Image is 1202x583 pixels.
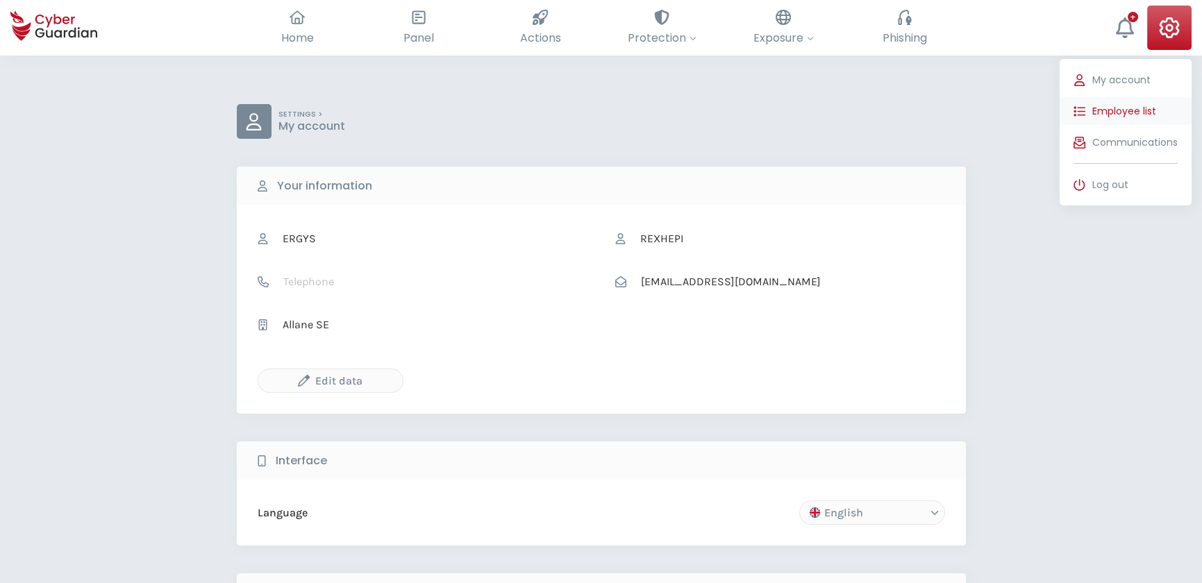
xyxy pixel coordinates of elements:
[520,29,561,47] span: Actions
[844,6,966,50] button: Phishing
[1060,66,1192,94] button: My account
[883,29,927,47] span: Phishing
[1060,128,1192,156] button: Communications
[1147,6,1192,50] button: My accountEmployee listCommunicationsLog out
[1092,73,1151,87] span: My account
[1092,135,1178,150] span: Communications
[628,29,696,47] span: Protection
[723,6,844,50] button: Exposure
[1060,171,1192,198] button: Log out
[480,6,601,50] button: Actions
[278,110,345,119] p: SETTINGS >
[276,453,327,469] b: Interface
[278,119,345,133] p: My account
[601,6,723,50] button: Protection
[358,6,480,50] button: Panel
[258,506,308,520] p: Language
[1128,12,1138,22] div: +
[281,29,314,47] span: Home
[269,372,392,389] div: Edit data
[1060,97,1192,125] button: Employee list
[403,29,434,47] span: Panel
[276,269,587,295] input: Telephone
[237,6,358,50] button: Home
[1092,104,1156,119] span: Employee list
[277,178,372,194] b: Your information
[753,29,814,47] span: Exposure
[1092,178,1128,192] span: Log out
[810,500,820,525] img: /static/media/gb.4f4e2d4e.svg-logo
[258,369,403,393] button: Edit data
